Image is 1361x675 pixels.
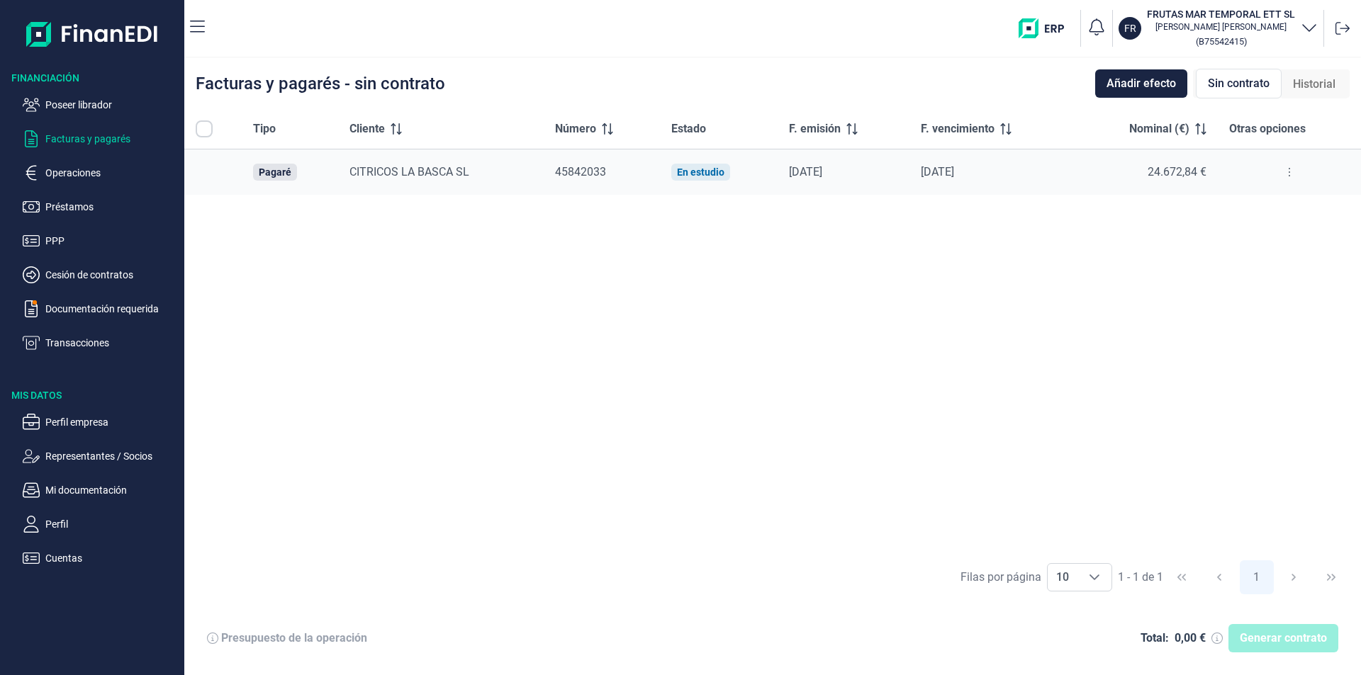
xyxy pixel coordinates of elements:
[23,232,179,249] button: PPP
[45,198,179,215] p: Préstamos
[23,448,179,465] button: Representantes / Socios
[349,120,385,137] span: Cliente
[1118,572,1163,583] span: 1 - 1 de 1
[1196,36,1247,47] small: Copiar cif
[1277,560,1311,594] button: Next Page
[1124,21,1136,35] p: FR
[1208,75,1270,92] span: Sin contrato
[677,166,724,178] div: En estudio
[1147,7,1295,21] h3: FRUTAS MAR TEMPORAL ETT SL
[1229,120,1306,137] span: Otras opciones
[1107,75,1176,92] span: Añadir efecto
[671,120,706,137] span: Estado
[196,120,213,137] div: All items unselected
[1147,21,1295,33] p: [PERSON_NAME] [PERSON_NAME]
[221,631,367,645] div: Presupuesto de la operación
[1293,76,1335,93] span: Historial
[253,120,276,137] span: Tipo
[23,334,179,351] button: Transacciones
[23,414,179,431] button: Perfil empresa
[1240,560,1274,594] button: Page 1
[45,448,179,465] p: Representantes / Socios
[1314,560,1348,594] button: Last Page
[45,516,179,533] p: Perfil
[45,96,179,113] p: Poseer librador
[1119,7,1318,50] button: FRFRUTAS MAR TEMPORAL ETT SL[PERSON_NAME] [PERSON_NAME](B75542415)
[1148,165,1206,178] span: 24.672,84 €
[1282,70,1347,98] div: Historial
[23,550,179,567] button: Cuentas
[23,516,179,533] button: Perfil
[45,334,179,351] p: Transacciones
[45,130,179,147] p: Facturas y pagarés
[789,165,898,179] div: [DATE]
[1196,69,1282,98] div: Sin contrato
[1141,631,1169,645] div: Total:
[196,75,445,92] div: Facturas y pagarés - sin contrato
[45,232,179,249] p: PPP
[259,166,291,178] div: Pagaré
[26,11,159,57] img: Logo de aplicación
[789,120,841,137] span: F. emisión
[45,266,179,283] p: Cesión de contratos
[23,164,179,181] button: Operaciones
[921,120,995,137] span: F. vencimiento
[1175,631,1206,645] div: 0,00 €
[1129,120,1189,137] span: Nominal (€)
[349,165,469,178] span: CITRICOS LA BASCA SL
[1095,69,1187,98] button: Añadir efecto
[1165,560,1199,594] button: First Page
[960,569,1041,586] div: Filas por página
[23,130,179,147] button: Facturas y pagarés
[45,414,179,431] p: Perfil empresa
[45,550,179,567] p: Cuentas
[23,266,179,283] button: Cesión de contratos
[921,165,1062,179] div: [DATE]
[23,482,179,499] button: Mi documentación
[1077,564,1111,591] div: Choose
[555,120,596,137] span: Número
[45,164,179,181] p: Operaciones
[45,300,179,317] p: Documentación requerida
[555,165,606,178] span: 45842033
[1019,18,1075,38] img: erp
[23,300,179,317] button: Documentación requerida
[23,198,179,215] button: Préstamos
[1202,560,1236,594] button: Previous Page
[23,96,179,113] button: Poseer librador
[45,482,179,499] p: Mi documentación
[1048,564,1077,591] span: 10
